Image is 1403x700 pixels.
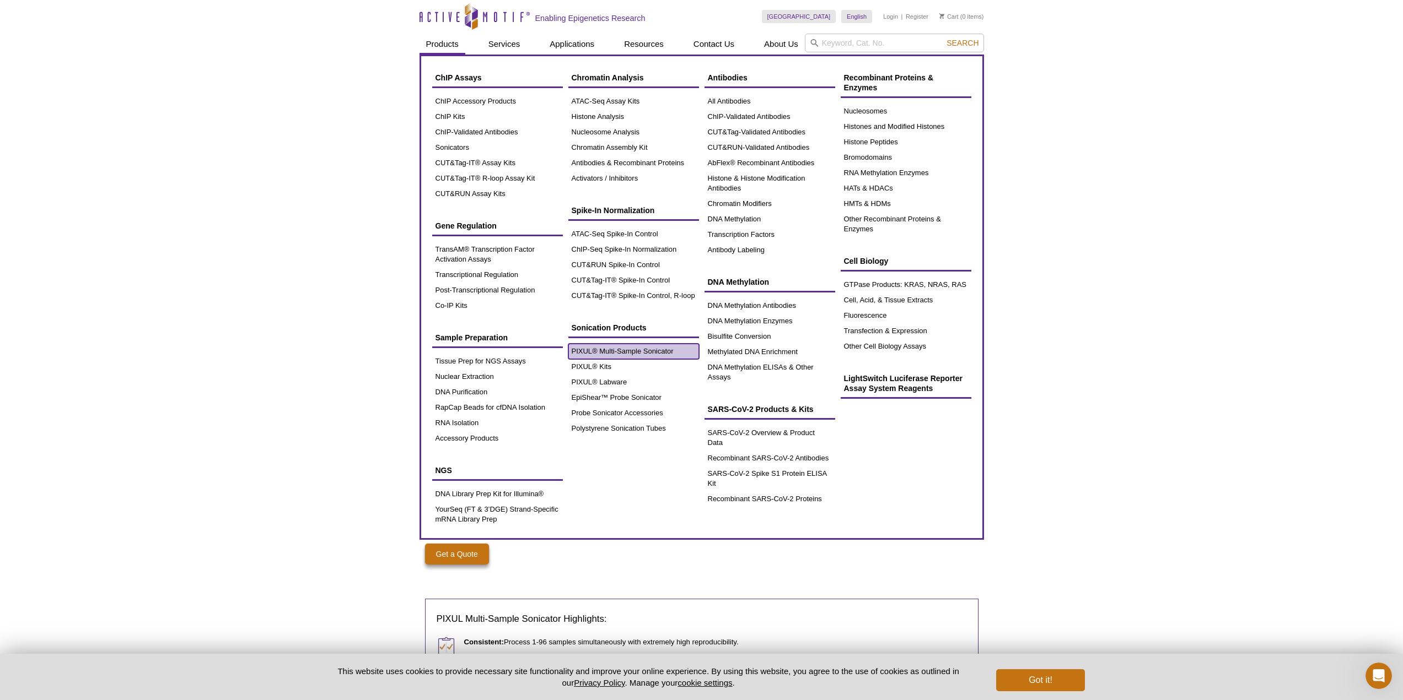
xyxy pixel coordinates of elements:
a: HATs & HDACs [841,181,971,196]
li: | [901,10,903,23]
a: Histone Analysis [568,109,699,124]
a: Bisulfite Conversion [705,329,835,344]
a: Antibodies & Recombinant Proteins [568,155,699,171]
span: DNA Methylation [708,278,769,286]
a: Sonicators [432,140,563,155]
a: Transfection & Expression [841,323,971,339]
span: NGS [436,466,452,475]
a: Antibodies [705,67,835,88]
a: Chromatin Analysis [568,67,699,88]
a: Accessory Products [432,431,563,446]
a: Cart [939,13,959,20]
a: Histone & Histone Modification Antibodies [705,171,835,196]
a: Sonication Products [568,317,699,338]
a: ChIP Accessory Products [432,94,563,109]
a: PIXUL® Kits [568,359,699,375]
img: Consistent [437,637,456,656]
a: Post-Transcriptional Regulation [432,283,563,298]
a: Nucleosome Analysis [568,124,699,140]
a: NGS [432,460,563,481]
span: LightSwitch Luciferase Reporter Assay System Reagents [844,374,963,393]
a: Nuclear Extraction [432,369,563,384]
a: CUT&RUN Spike-In Control [568,257,699,273]
a: Fluorescence [841,308,971,323]
p: Process 1-96 samples simultaneously with extremely high reproducibility. [464,637,967,648]
img: Your Cart [939,13,944,19]
a: Services [482,34,527,55]
a: Contact Us [687,34,741,55]
a: TransAM® Transcription Factor Activation Assays [432,242,563,267]
a: DNA Purification [432,384,563,400]
span: Sonication Products [572,323,647,332]
a: PIXUL® Labware [568,375,699,390]
a: [GEOGRAPHIC_DATA] [762,10,836,23]
a: DNA Methylation [705,272,835,292]
a: ChIP-Validated Antibodies [432,124,563,140]
a: ChIP Kits [432,109,563,124]
a: DNA Methylation Antibodies [705,298,835,313]
a: Transcriptional Regulation [432,267,563,283]
a: Recombinant SARS-CoV-2 Proteins [705,491,835,507]
a: Other Cell Biology Assays [841,339,971,354]
iframe: Intercom live chat [1366,663,1392,689]
a: ATAC-Seq Spike-In Control [568,226,699,242]
a: ChIP-Seq Spike-In Normalization [568,242,699,257]
span: SARS-CoV-2 Products & Kits [708,405,814,414]
a: Co-IP Kits [432,298,563,313]
button: cookie settings [678,678,732,687]
span: ChIP Assays [436,73,482,82]
a: AbFlex® Recombinant Antibodies [705,155,835,171]
span: Chromatin Analysis [572,73,644,82]
a: Polystyrene Sonication Tubes [568,421,699,436]
a: RNA Isolation [432,415,563,431]
span: Search [947,39,979,47]
input: Keyword, Cat. No. [805,34,984,52]
h2: Enabling Epigenetics Research [535,13,646,23]
a: PIXUL® Multi-Sample Sonicator [568,344,699,359]
a: Tissue Prep for NGS Assays [432,354,563,369]
a: DNA Methylation [705,211,835,227]
a: CUT&Tag-Validated Antibodies [705,124,835,140]
span: Sample Preparation [436,333,508,342]
li: (0 items) [939,10,984,23]
a: Sample Preparation [432,327,563,348]
a: Spike-In Normalization [568,200,699,221]
a: Transcription Factors [705,227,835,242]
a: Histone Peptides [841,134,971,150]
a: LightSwitch Luciferase Reporter Assay System Reagents [841,368,971,399]
a: Activators / Inhibitors [568,171,699,186]
a: Products [420,34,465,55]
a: Chromatin Assembly Kit [568,140,699,155]
a: Cell Biology [841,251,971,272]
p: This website uses cookies to provide necessary site functionality and improve your online experie... [319,665,979,688]
a: RNA Methylation Enzymes [841,165,971,181]
a: About Us [757,34,805,55]
a: Recombinant Proteins & Enzymes [841,67,971,98]
a: Chromatin Modifiers [705,196,835,211]
a: SARS-CoV-2 Overview & Product Data [705,425,835,451]
a: EpiShear™ Probe Sonicator [568,390,699,405]
a: CUT&RUN Assay Kits [432,186,563,202]
span: Gene Regulation [436,221,497,230]
a: DNA Methylation Enzymes [705,313,835,329]
a: Nucleosomes [841,104,971,119]
span: Cell Biology [844,257,889,265]
a: Other Recombinant Proteins & Enzymes [841,211,971,237]
a: RapCap Beads for cfDNA Isolation [432,400,563,415]
a: ChIP-Validated Antibodies [705,109,835,124]
a: English [841,10,872,23]
a: Login [883,13,898,20]
a: Bromodomains [841,150,971,165]
a: Probe Sonicator Accessories [568,405,699,421]
a: Resources [617,34,670,55]
a: CUT&Tag-IT® Spike-In Control, R-loop [568,288,699,303]
a: CUT&RUN-Validated Antibodies [705,140,835,155]
a: Histones and Modified Histones [841,119,971,134]
a: CUT&Tag-IT® R-loop Assay Kit [432,171,563,186]
a: Register [906,13,928,20]
a: SARS-CoV-2 Spike S1 Protein ELISA Kit [705,466,835,491]
a: Methylated DNA Enrichment [705,344,835,360]
button: Search [943,38,982,48]
a: Applications [543,34,601,55]
h3: PIXUL Multi-Sample Sonicator Highlights: [437,612,967,626]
